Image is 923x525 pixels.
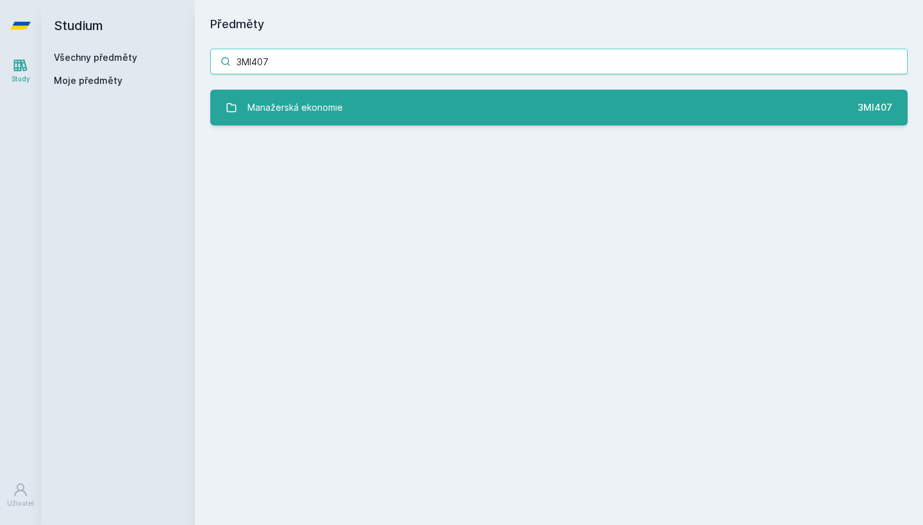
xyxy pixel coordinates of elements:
[54,74,122,87] span: Moje předměty
[210,90,908,125] a: Manažerská ekonomie 3MI407
[12,74,30,84] div: Study
[210,49,908,74] input: Název nebo ident předmětu…
[7,499,34,508] div: Uživatel
[858,101,892,114] div: 3MI407
[210,15,908,33] h1: Předměty
[3,51,38,90] a: Study
[247,95,343,120] div: Manažerská ekonomie
[3,476,38,515] a: Uživatel
[54,52,137,63] a: Všechny předměty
